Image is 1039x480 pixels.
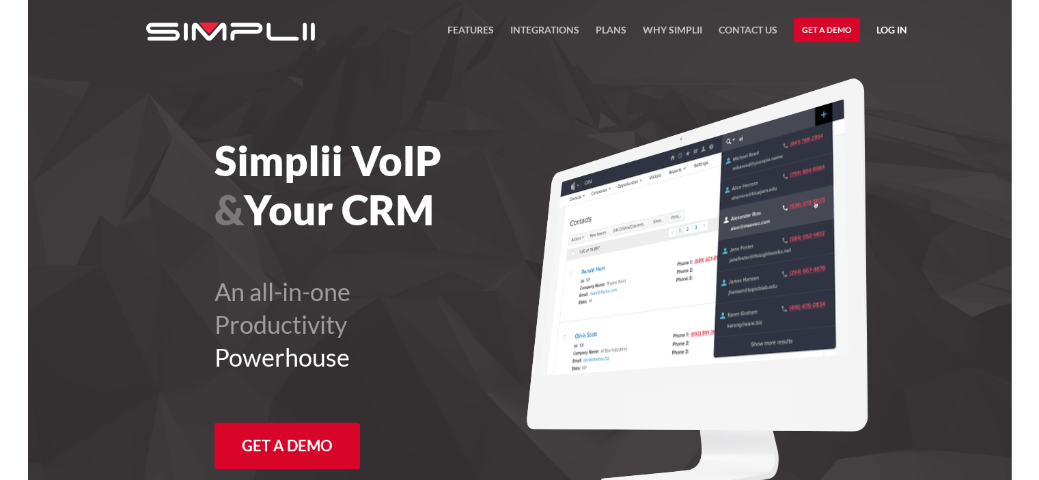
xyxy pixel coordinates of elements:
a: Contact US [719,22,777,46]
a: Log in [876,22,907,42]
h1: Simplii VoIP Your CRM [214,136,595,234]
a: Get a Demo [794,18,860,42]
a: Why Simplii [643,22,702,46]
span: Powerhouse [214,342,350,372]
a: Integrations [510,22,579,46]
a: Plans [596,22,626,46]
a: FEATURES [447,22,494,46]
h2: An all-in-one Productivity [214,275,595,373]
span: & [214,185,244,234]
img: Simplii [146,23,315,41]
a: Get a Demo [214,423,360,469]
